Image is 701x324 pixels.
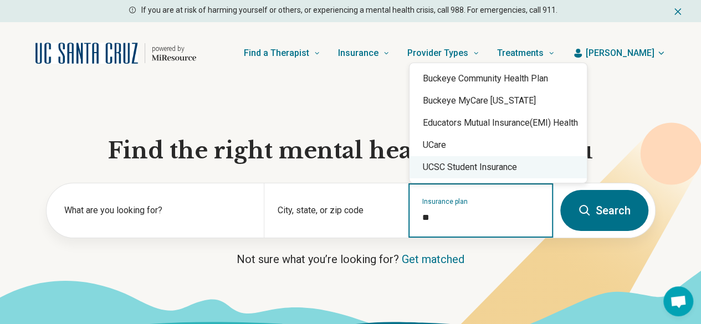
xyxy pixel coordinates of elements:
button: Dismiss [672,4,683,18]
p: If you are at risk of harming yourself or others, or experiencing a mental health crisis, call 98... [141,4,557,16]
span: Treatments [497,45,544,61]
div: Suggestions [410,68,587,178]
label: What are you looking for? [64,204,250,217]
a: Home page [35,35,196,71]
button: Search [560,190,648,231]
span: Insurance [338,45,378,61]
div: Buckeye MyCare [US_STATE] [410,90,587,112]
a: Get matched [402,253,464,266]
div: Buckeye Community Health Plan [410,68,587,90]
span: Find a Therapist [244,45,309,61]
div: Educators Mutual Insurance(EMI) Health [410,112,587,134]
span: [PERSON_NAME] [586,47,654,60]
div: Open chat [663,286,693,316]
h1: Find the right mental health care for you [46,136,656,165]
div: UCare [410,134,587,156]
span: Provider Types [407,45,468,61]
div: UCSC Student Insurance [410,156,587,178]
p: powered by [152,44,196,53]
p: Not sure what you’re looking for? [46,251,656,267]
